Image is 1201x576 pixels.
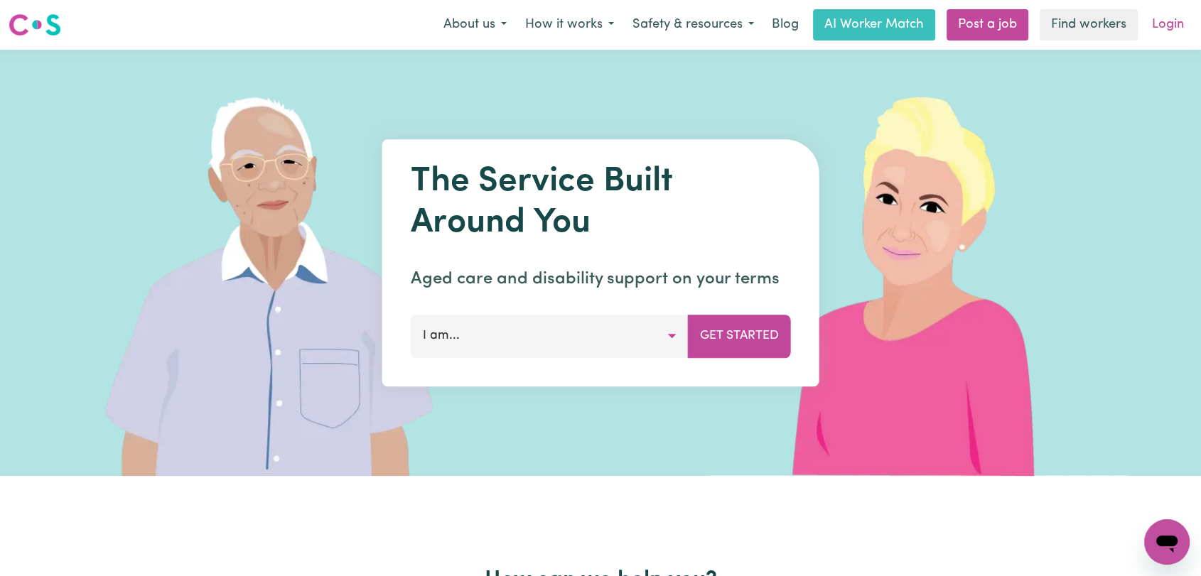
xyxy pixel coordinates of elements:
p: Aged care and disability support on your terms [411,266,791,292]
a: Find workers [1040,9,1138,40]
button: Get Started [688,315,791,357]
a: Careseekers logo [9,9,61,41]
button: I am... [411,315,689,357]
button: About us [434,10,516,40]
a: AI Worker Match [813,9,935,40]
img: Careseekers logo [9,12,61,38]
a: Login [1143,9,1192,40]
a: Post a job [947,9,1028,40]
button: Safety & resources [623,10,763,40]
a: Blog [763,9,807,40]
button: How it works [516,10,623,40]
h1: The Service Built Around You [411,162,791,244]
iframe: Button to launch messaging window [1144,519,1190,565]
